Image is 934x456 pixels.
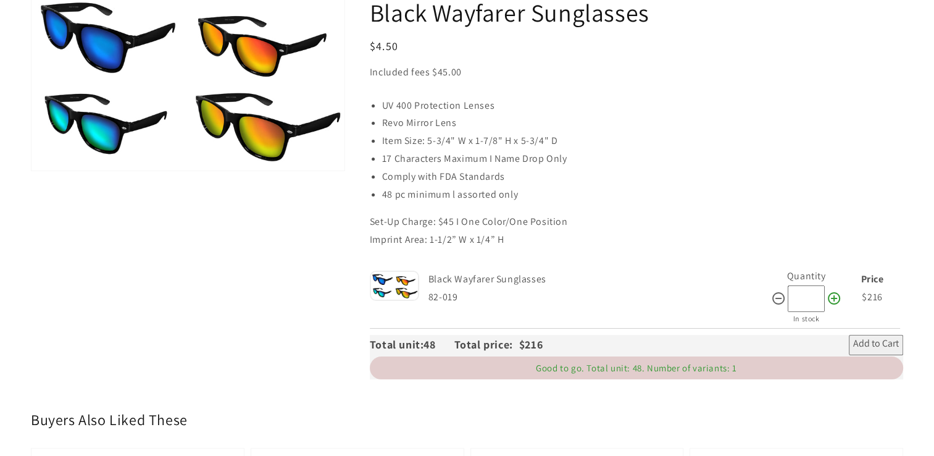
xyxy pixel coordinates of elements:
span: $4.50 [370,39,399,53]
span: $216 [862,290,882,303]
span: $216 [519,337,543,352]
h2: Buyers Also Liked These [31,410,903,429]
div: In stock [771,312,841,326]
label: Quantity [787,269,826,282]
li: Comply with FDA Standards [382,168,903,186]
div: Total unit: Total price: [370,335,519,355]
span: 48 [423,337,454,352]
button: Add to Cart [849,335,903,355]
span: Good to go. Total unit: 48. Number of variants: 1 [536,362,736,374]
p: Imprint Area: 1-1/2” W x 1/4” H [370,231,903,249]
li: 17 Characters Maximum I Name Drop Only [382,150,903,168]
div: Price [844,271,900,289]
span: Add to Cart [853,337,899,352]
span: Included fees $45.00 [370,65,462,78]
li: UV 400 Protection Lenses [382,97,903,115]
p: Set-Up Charge: $45 I One Color/One Position [370,213,903,231]
li: Item Size: 5-3/4" W x 1-7/8" H x 5-3/4" D [382,132,903,150]
img: Default Title [370,271,419,301]
li: Revo Mirror Lens [382,114,903,132]
div: Black Wayfarer Sunglasses [428,271,768,289]
li: 48 pc minimum l assorted only [382,186,903,204]
div: 82-019 [428,289,771,306]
